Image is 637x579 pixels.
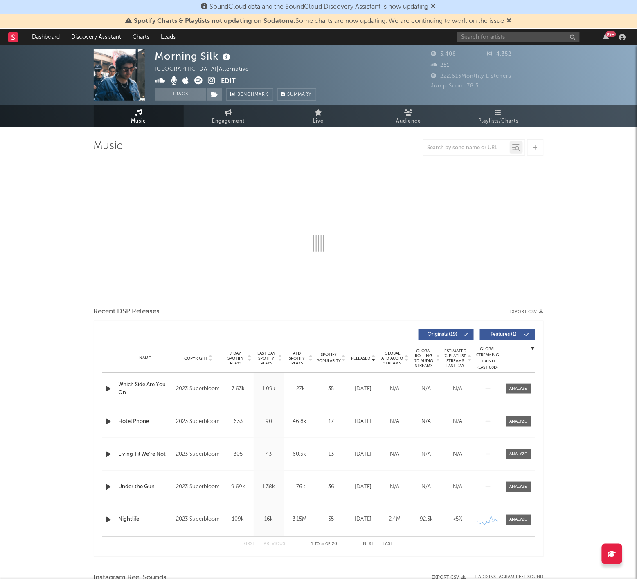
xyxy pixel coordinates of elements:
div: 1.38k [256,483,282,491]
button: Summary [277,88,316,101]
div: N/A [444,385,472,393]
div: 36 [317,483,346,491]
span: to [315,543,320,546]
div: 2023 Superbloom [176,417,221,427]
div: [DATE] [350,516,377,524]
span: 7 Day Spotify Plays [225,351,247,366]
div: 35 [317,385,346,393]
button: Previous [264,542,286,547]
span: ATD Spotify Plays [286,351,308,366]
div: N/A [413,450,440,458]
div: 99 + [606,31,616,37]
div: 92.5k [413,516,440,524]
span: Spotify Charts & Playlists not updating on Sodatone [134,18,294,25]
div: 13 [317,450,346,458]
span: 4,352 [487,51,512,57]
div: <5% [444,516,472,524]
div: 60.3k [286,450,313,458]
div: N/A [413,385,440,393]
a: Discovery Assistant [65,29,127,45]
span: Global ATD Audio Streams [381,351,404,366]
a: Live [274,105,364,127]
span: Global Rolling 7D Audio Streams [413,349,435,368]
span: : Some charts are now updating. We are continuing to work on the issue [134,18,504,25]
input: Search for artists [457,32,580,42]
div: 2023 Superbloom [176,515,221,525]
a: Charts [127,29,155,45]
a: Which Side Are You On [119,381,172,397]
div: 109k [225,516,252,524]
span: Dismiss [431,4,436,10]
div: 1 5 20 [302,540,347,550]
span: Spotify Popularity [317,352,341,364]
div: 9.69k [225,483,252,491]
div: 2023 Superbloom [176,449,221,459]
div: 1.09k [256,385,282,393]
a: Under the Gun [119,483,172,491]
div: [DATE] [350,483,377,491]
span: of [326,543,331,546]
span: Copyright [184,356,208,361]
div: 633 [225,418,252,426]
span: Audience [396,116,421,126]
div: 127k [286,385,313,393]
input: Search by song name or URL [423,145,510,151]
div: [DATE] [350,450,377,458]
div: N/A [381,385,409,393]
button: Last [383,542,394,547]
div: Global Streaming Trend (Last 60D) [476,346,500,371]
span: Features ( 1 ) [485,332,523,337]
div: [DATE] [350,418,377,426]
div: 3.15M [286,516,313,524]
span: Benchmark [238,90,269,100]
button: Export CSV [510,309,544,314]
span: Released [351,356,371,361]
span: Engagement [212,116,245,126]
a: Music [94,105,184,127]
div: 305 [225,450,252,458]
button: 99+ [603,34,609,40]
div: 176k [286,483,313,491]
div: Morning Silk [155,49,233,63]
span: SoundCloud data and the SoundCloud Discovery Assistant is now updating [210,4,429,10]
span: Music [131,116,146,126]
div: 2023 Superbloom [176,482,221,492]
div: N/A [444,450,472,458]
a: Dashboard [26,29,65,45]
span: Last Day Spotify Plays [256,351,277,366]
div: 90 [256,418,282,426]
div: 43 [256,450,282,458]
div: 46.8k [286,418,313,426]
div: N/A [381,418,409,426]
a: Nightlife [119,516,172,524]
span: Dismiss [507,18,512,25]
a: Playlists/Charts [454,105,544,127]
div: N/A [444,483,472,491]
span: 222,613 Monthly Listeners [431,74,512,79]
a: Engagement [184,105,274,127]
span: Live [313,116,324,126]
div: N/A [413,483,440,491]
span: 251 [431,63,450,68]
div: 2.4M [381,516,409,524]
div: N/A [381,483,409,491]
a: Leads [155,29,181,45]
div: Name [119,355,172,361]
button: Originals(19) [419,329,474,340]
div: [DATE] [350,385,377,393]
a: Hotel Phone [119,418,172,426]
a: Benchmark [226,88,273,101]
div: 17 [317,418,346,426]
div: N/A [381,450,409,458]
span: Summary [288,92,312,97]
span: Originals ( 19 ) [424,332,461,337]
span: 5,408 [431,51,457,57]
a: Living Til We're Not [119,450,172,458]
a: Audience [364,105,454,127]
div: 55 [317,516,346,524]
button: Track [155,88,206,101]
div: 7.63k [225,385,252,393]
